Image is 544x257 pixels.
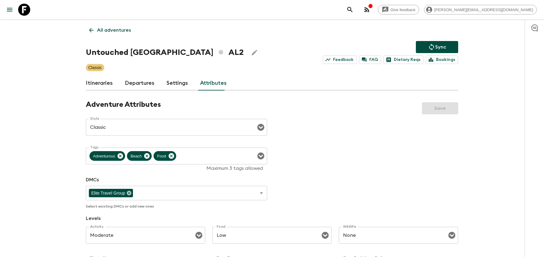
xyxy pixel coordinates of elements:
[426,56,458,64] a: Bookings
[424,5,537,14] div: [PERSON_NAME][EMAIL_ADDRESS][DOMAIN_NAME]
[89,189,133,197] div: Elite Travel Group
[90,165,263,171] p: Maximum 3 tags allowed
[86,215,458,222] p: Levels
[88,65,102,71] p: Classic
[195,231,203,240] button: Open
[86,76,113,90] a: Itineraries
[321,231,329,240] button: Open
[257,123,265,132] button: Open
[86,24,134,36] a: All adventures
[86,100,161,109] h2: Adventure Attributes
[323,56,357,64] a: Feedback
[127,151,152,161] div: Beach
[90,224,104,229] label: Activity
[248,46,261,59] button: Edit Adventure Title
[217,224,225,229] label: Food
[167,76,188,90] a: Settings
[378,5,419,14] a: Give feedback
[89,190,128,197] span: Elite Travel Group
[89,151,125,161] div: Adventurous
[431,8,536,12] span: [PERSON_NAME][EMAIL_ADDRESS][DOMAIN_NAME]
[97,27,131,34] p: All adventures
[90,145,99,150] label: Tags
[127,153,145,160] span: Beach
[384,56,423,64] a: Dietary Reqs
[344,4,356,16] button: search adventures
[359,56,381,64] a: FAQ
[89,153,119,160] span: Adventurous
[90,116,99,121] label: Style
[125,76,154,90] a: Departures
[343,224,356,229] label: Wildlife
[416,41,458,53] button: Sync adventure departures to the booking engine
[387,8,419,12] span: Give feedback
[4,4,16,16] button: menu
[200,76,227,90] a: Attributes
[257,152,265,160] button: Open
[86,176,267,183] p: DMCs
[448,231,456,240] button: Open
[154,151,176,161] div: Food
[154,153,170,160] span: Food
[86,203,267,210] p: Select existing DMCs or add new ones
[435,43,446,51] p: Sync
[86,46,244,59] h1: Untouched [GEOGRAPHIC_DATA] AL2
